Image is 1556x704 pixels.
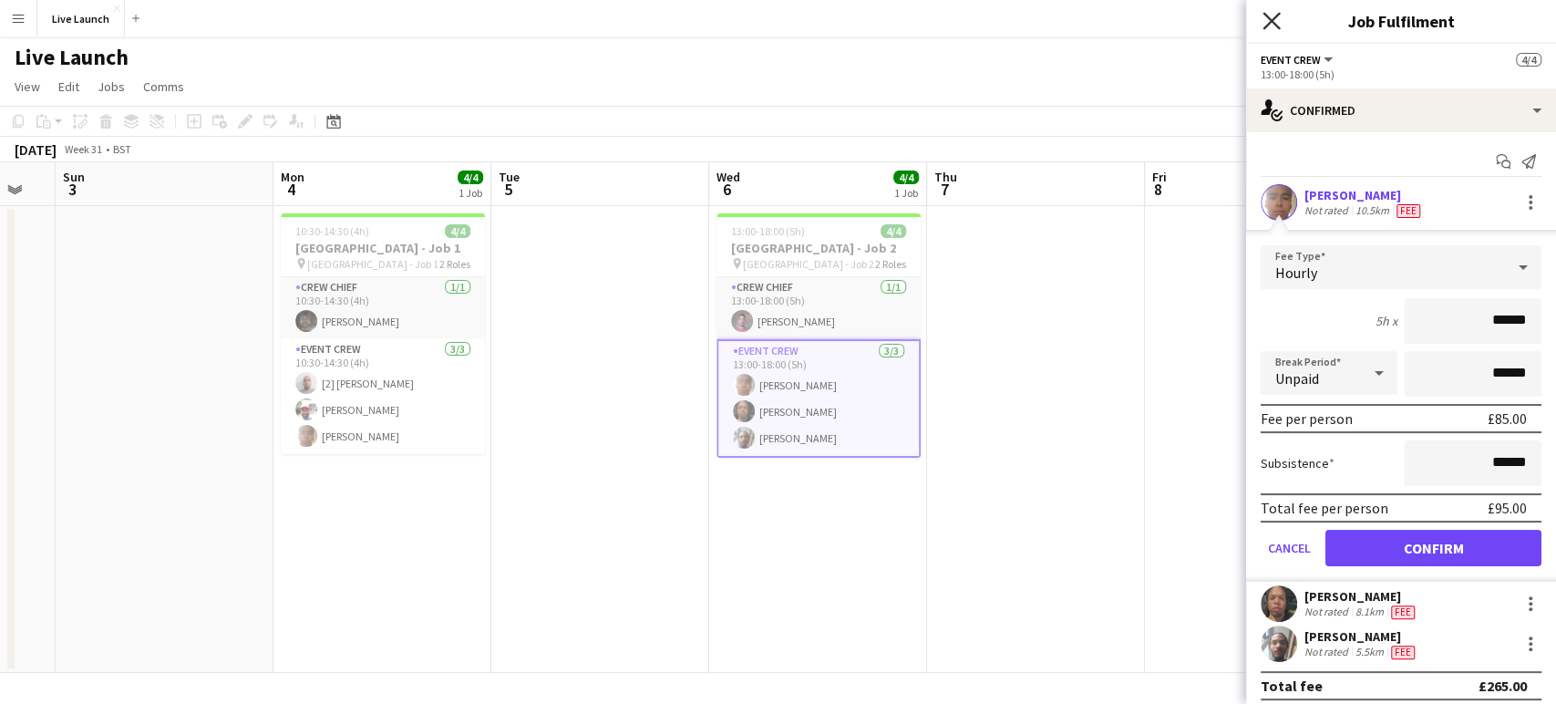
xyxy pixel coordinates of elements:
app-job-card: 10:30-14:30 (4h)4/4[GEOGRAPHIC_DATA] - Job 1 [GEOGRAPHIC_DATA] - Job 12 RolesCrew Chief1/110:30-1... [281,213,485,454]
app-card-role: Crew Chief1/110:30-14:30 (4h)[PERSON_NAME] [281,277,485,339]
div: Total fee [1261,677,1323,695]
div: Fee per person [1261,409,1353,428]
div: Total fee per person [1261,499,1388,517]
div: Crew has different fees then in role [1393,203,1424,218]
div: BST [113,142,131,156]
div: Crew has different fees then in role [1387,645,1418,659]
span: 4/4 [881,224,906,238]
button: Cancel [1261,530,1318,566]
span: 8 [1149,179,1167,200]
div: 1 Job [894,186,918,200]
div: [DATE] [15,140,57,159]
div: Not rated [1304,605,1352,619]
div: £95.00 [1488,499,1527,517]
a: Comms [136,75,191,98]
span: 2 Roles [439,257,470,271]
span: Thu [934,169,957,185]
span: [GEOGRAPHIC_DATA] - Job 2 [743,257,874,271]
span: Sun [63,169,85,185]
div: Not rated [1304,645,1352,659]
span: Edit [58,78,79,95]
h1: Live Launch [15,44,129,71]
span: Fri [1152,169,1167,185]
span: Hourly [1275,264,1317,282]
div: [PERSON_NAME] [1304,628,1418,645]
span: Tue [499,169,520,185]
span: 5 [496,179,520,200]
div: Crew has different fees then in role [1387,605,1418,619]
div: £85.00 [1488,409,1527,428]
button: Live Launch [37,1,125,36]
button: Event Crew [1261,53,1335,67]
div: 1 Job [459,186,482,200]
span: [GEOGRAPHIC_DATA] - Job 1 [307,257,438,271]
span: Comms [143,78,184,95]
div: [PERSON_NAME] [1304,588,1418,605]
div: [PERSON_NAME] [1304,187,1424,203]
span: Week 31 [60,142,106,156]
app-card-role: Event Crew3/310:30-14:30 (4h)[2] [PERSON_NAME][PERSON_NAME][PERSON_NAME] [281,339,485,454]
div: 10.5km [1352,203,1393,218]
span: Mon [281,169,304,185]
span: 7 [932,179,957,200]
h3: [GEOGRAPHIC_DATA] - Job 2 [716,240,921,256]
span: Unpaid [1275,369,1319,388]
span: View [15,78,40,95]
div: £265.00 [1479,677,1527,695]
div: 8.1km [1352,605,1387,619]
a: View [7,75,47,98]
app-job-card: 13:00-18:00 (5h)4/4[GEOGRAPHIC_DATA] - Job 2 [GEOGRAPHIC_DATA] - Job 22 RolesCrew Chief1/113:00-1... [716,213,921,458]
div: 5h x [1376,313,1397,329]
span: Wed [716,169,740,185]
a: Jobs [90,75,132,98]
span: Jobs [98,78,125,95]
span: 10:30-14:30 (4h) [295,224,369,238]
span: Fee [1396,204,1420,218]
div: 5.5km [1352,645,1387,659]
h3: Job Fulfilment [1246,9,1556,33]
span: 4/4 [1516,53,1541,67]
span: 4/4 [445,224,470,238]
a: Edit [51,75,87,98]
span: Event Crew [1261,53,1321,67]
app-card-role: Event Crew3/313:00-18:00 (5h)[PERSON_NAME][PERSON_NAME][PERSON_NAME] [716,339,921,458]
span: 4/4 [893,171,919,184]
button: Confirm [1325,530,1541,566]
span: 6 [714,179,740,200]
span: 2 Roles [875,257,906,271]
label: Subsistence [1261,455,1334,471]
h3: [GEOGRAPHIC_DATA] - Job 1 [281,240,485,256]
span: 3 [60,179,85,200]
span: Fee [1391,646,1415,659]
span: 13:00-18:00 (5h) [731,224,805,238]
span: 4/4 [458,171,483,184]
div: Confirmed [1246,88,1556,132]
div: Not rated [1304,203,1352,218]
div: 13:00-18:00 (5h) [1261,67,1541,81]
span: 4 [278,179,304,200]
span: Fee [1391,606,1415,619]
app-card-role: Crew Chief1/113:00-18:00 (5h)[PERSON_NAME] [716,277,921,339]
